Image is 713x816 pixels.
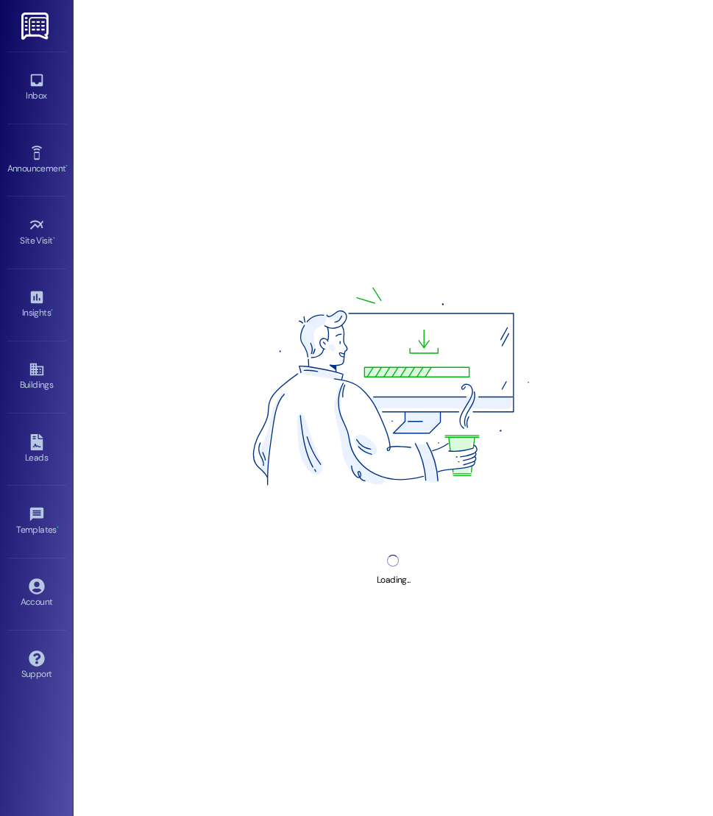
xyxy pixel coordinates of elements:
span: • [65,161,68,171]
a: Inbox [7,68,66,107]
a: Buildings [7,357,66,397]
span: • [51,305,53,316]
span: • [57,522,59,533]
a: Support [7,646,66,686]
a: Site Visit • [7,213,66,252]
a: Insights • [7,285,66,324]
a: Account [7,574,66,614]
a: Templates • [7,502,66,542]
span: • [53,233,55,244]
div: Loading... [377,572,410,588]
img: ResiDesk Logo [21,13,52,40]
a: Leads [7,430,66,469]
